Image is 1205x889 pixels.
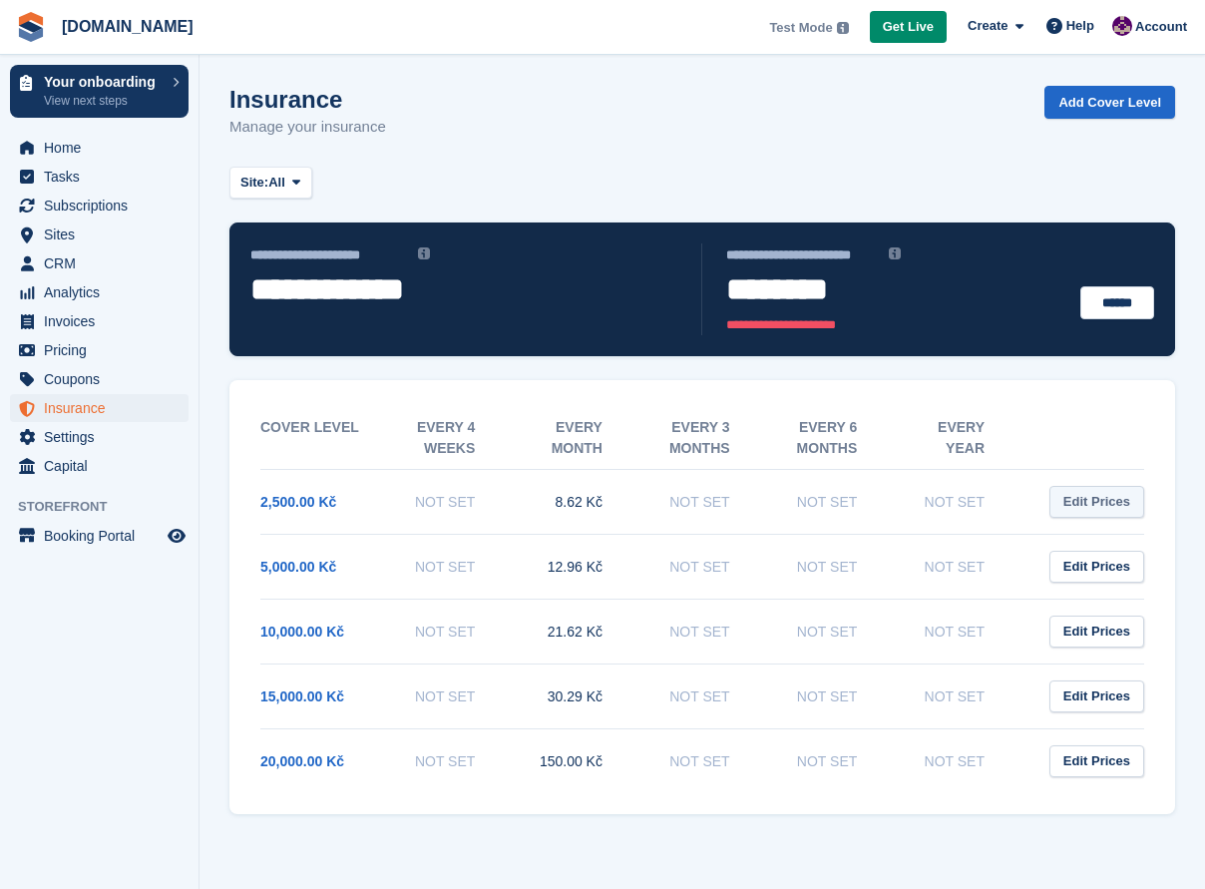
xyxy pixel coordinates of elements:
a: [DOMAIN_NAME] [54,10,201,43]
span: Booking Portal [44,522,164,550]
a: 15,000.00 Kč [260,688,344,704]
span: Insurance [44,394,164,422]
th: Every month [515,407,642,470]
a: Your onboarding View next steps [10,65,189,118]
a: menu [10,134,189,162]
a: menu [10,522,189,550]
td: Not Set [388,664,516,728]
a: Edit Prices [1049,486,1144,519]
a: menu [10,249,189,277]
a: menu [10,365,189,393]
img: icon-info-grey-7440780725fd019a000dd9b08b2336e03edf1995a4989e88bcd33f0948082b44.svg [418,247,430,259]
td: Not Set [642,534,770,599]
th: Every 6 months [770,407,898,470]
span: Analytics [44,278,164,306]
span: Settings [44,423,164,451]
td: Not Set [897,599,1024,664]
td: Not Set [770,599,898,664]
span: Create [968,16,1007,36]
th: Every 4 weeks [388,407,516,470]
a: Edit Prices [1049,616,1144,649]
img: icon-info-grey-7440780725fd019a000dd9b08b2336e03edf1995a4989e88bcd33f0948082b44.svg [889,247,901,259]
a: menu [10,192,189,220]
a: 10,000.00 Kč [260,624,344,640]
a: 20,000.00 Kč [260,753,344,769]
button: Site: All [229,167,312,200]
a: menu [10,394,189,422]
span: Sites [44,221,164,248]
a: menu [10,221,189,248]
span: Subscriptions [44,192,164,220]
td: Not Set [388,728,516,793]
a: menu [10,452,189,480]
a: 2,500.00 Kč [260,494,336,510]
th: Every 3 months [642,407,770,470]
a: menu [10,336,189,364]
span: Coupons [44,365,164,393]
p: Your onboarding [44,75,163,89]
span: Site: [240,173,268,193]
td: Not Set [770,728,898,793]
a: menu [10,307,189,335]
td: Not Set [388,469,516,534]
a: Edit Prices [1049,551,1144,584]
td: Not Set [642,664,770,728]
span: Storefront [18,497,199,517]
td: Not Set [388,599,516,664]
h1: Insurance [229,86,386,113]
td: Not Set [642,469,770,534]
td: Not Set [897,728,1024,793]
th: Every year [897,407,1024,470]
td: Not Set [770,534,898,599]
a: menu [10,423,189,451]
span: Pricing [44,336,164,364]
span: Help [1066,16,1094,36]
img: Anna Žambůrková [1112,16,1132,36]
span: All [268,173,285,193]
td: Not Set [897,469,1024,534]
a: Edit Prices [1049,680,1144,713]
td: 21.62 Kč [515,599,642,664]
span: Invoices [44,307,164,335]
td: 30.29 Kč [515,664,642,728]
td: Not Set [642,728,770,793]
td: 150.00 Kč [515,728,642,793]
a: Edit Prices [1049,745,1144,778]
p: Manage your insurance [229,116,386,139]
span: Capital [44,452,164,480]
span: Test Mode [769,18,832,38]
td: Not Set [388,534,516,599]
td: 8.62 Kč [515,469,642,534]
span: Get Live [883,17,934,37]
td: Not Set [897,664,1024,728]
img: stora-icon-8386f47178a22dfd0bd8f6a31ec36ba5ce8667c1dd55bd0f319d3a0aa187defe.svg [16,12,46,42]
a: Preview store [165,524,189,548]
p: View next steps [44,92,163,110]
td: 12.96 Kč [515,534,642,599]
td: Not Set [770,469,898,534]
span: Home [44,134,164,162]
a: Add Cover Level [1044,86,1175,119]
a: menu [10,278,189,306]
span: Tasks [44,163,164,191]
a: menu [10,163,189,191]
a: 5,000.00 Kč [260,559,336,575]
img: icon-info-grey-7440780725fd019a000dd9b08b2336e03edf1995a4989e88bcd33f0948082b44.svg [837,22,849,34]
th: Cover Level [260,407,388,470]
span: Account [1135,17,1187,37]
a: Get Live [870,11,947,44]
span: CRM [44,249,164,277]
td: Not Set [770,664,898,728]
td: Not Set [897,534,1024,599]
td: Not Set [642,599,770,664]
